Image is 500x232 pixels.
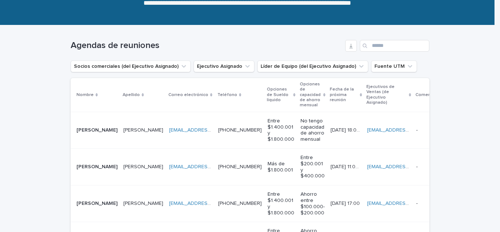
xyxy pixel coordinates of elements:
font: - [416,128,418,133]
font: Comentarios de negocios [415,93,470,97]
font: Apellido [123,93,140,97]
font: [PERSON_NAME] [123,201,163,206]
font: [PERSON_NAME] [123,128,163,133]
font: Ahorro entre $100.000- $200.000 [301,192,326,215]
font: Ejecutivos de Ventas (de Ejecutivo Asignado) [366,85,395,105]
font: [PERSON_NAME] [77,128,117,133]
button: Líder de Equipo (del Ejecutivo Asignado) [257,60,368,72]
a: [EMAIL_ADDRESS][PERSON_NAME][DOMAIN_NAME] [367,164,490,169]
font: [DATE] 11:00 AM [331,164,367,169]
font: - [416,201,418,206]
a: [EMAIL_ADDRESS][DOMAIN_NAME] [169,128,252,133]
a: [PHONE_NUMBER] [218,164,262,169]
font: Agendas de reuniones [71,41,160,50]
font: Opciones de capacidad de ahorro mensual [300,82,321,108]
font: [PERSON_NAME] [77,201,117,206]
p: 22/7/2025 11:00 AM [331,162,363,170]
font: No tengo capacidad de ahorro mensual [301,118,326,142]
font: Correo electrónico [168,93,208,97]
input: Buscar [360,40,429,52]
font: Entre $1.400.001 y $1.800.000 [268,118,295,142]
button: Fuente UTM [371,60,417,72]
button: Ejecutivo Asignado [194,60,254,72]
a: [EMAIL_ADDRESS][PERSON_NAME][DOMAIN_NAME] [367,128,490,133]
a: [EMAIL_ADDRESS][DOMAIN_NAME] [169,164,252,169]
font: Teléfono [217,93,237,97]
font: [DATE] 18:00 horas [331,128,375,133]
a: [PHONE_NUMBER] [218,128,262,133]
font: Nombre [77,93,94,97]
font: [DATE] 17:00 [331,201,360,206]
button: Socios comerciales (del Ejecutivo Asignado) [71,60,191,72]
font: Opciones de Sueldo líquido [267,87,288,102]
font: Entre $200.001 y $400.000 [301,155,325,178]
font: Fecha de la próxima reunión [330,87,354,102]
font: Entre $1.400.001 y $1.800.000 [268,192,295,215]
p: 17/7/2025 17:00 [331,199,361,207]
font: [PERSON_NAME] [77,164,117,169]
a: [PHONE_NUMBER] [218,201,262,206]
font: Más de $1.800.001 [268,161,293,173]
p: 22/7/2025 18:00 horas [331,126,363,133]
font: [PERSON_NAME] [123,164,163,169]
a: [EMAIL_ADDRESS][DOMAIN_NAME] [169,201,252,206]
a: [EMAIL_ADDRESS][PERSON_NAME][DOMAIN_NAME] [367,201,490,206]
font: - [416,164,418,169]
